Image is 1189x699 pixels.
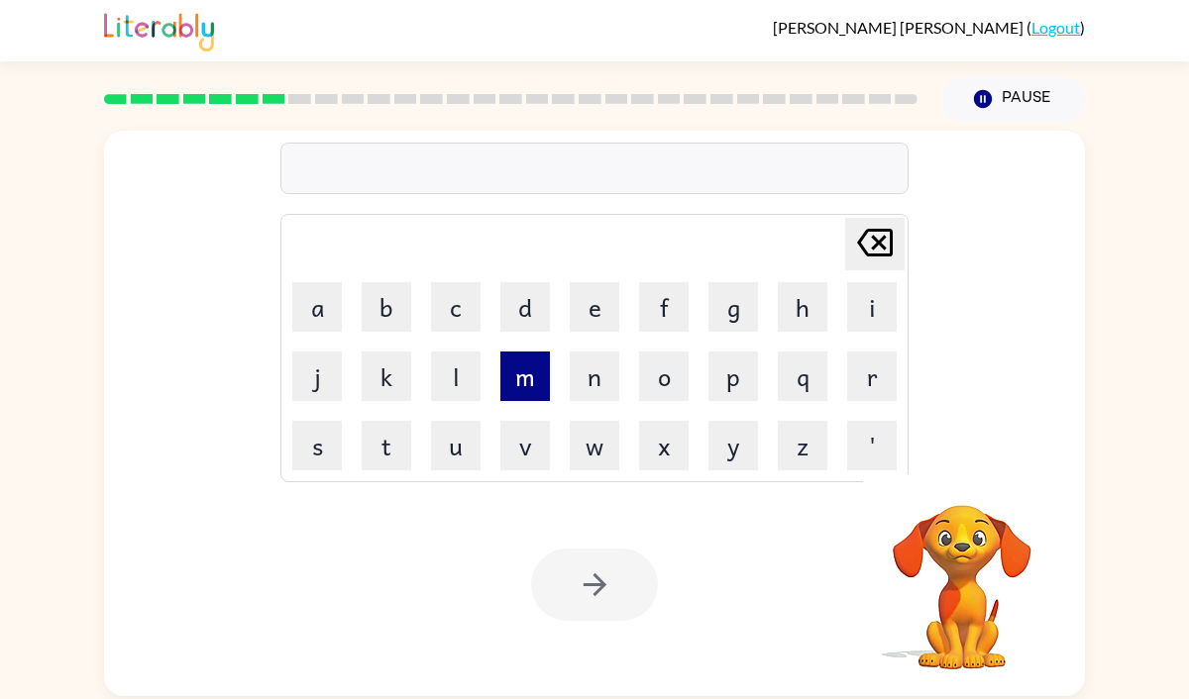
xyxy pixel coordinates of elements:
button: e [570,282,619,332]
button: h [778,282,827,332]
button: ' [847,421,897,470]
button: f [639,282,689,332]
button: l [431,351,481,401]
button: u [431,421,481,470]
button: q [778,351,827,401]
button: x [639,421,689,470]
button: r [847,351,897,401]
video: Your browser must support playing .mp4 files to use Literably. Please try using another browser. [863,474,1061,672]
div: ( ) [773,18,1085,37]
button: a [292,282,342,332]
button: s [292,421,342,470]
button: v [500,421,550,470]
a: Logout [1031,18,1080,37]
button: b [362,282,411,332]
button: y [708,421,758,470]
button: n [570,351,619,401]
button: g [708,282,758,332]
img: Literably [104,8,214,51]
button: z [778,421,827,470]
span: [PERSON_NAME] [PERSON_NAME] [773,18,1027,37]
button: m [500,351,550,401]
button: j [292,351,342,401]
button: i [847,282,897,332]
button: Pause [941,76,1085,122]
button: k [362,351,411,401]
button: w [570,421,619,470]
button: p [708,351,758,401]
button: c [431,282,481,332]
button: d [500,282,550,332]
button: o [639,351,689,401]
button: t [362,421,411,470]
